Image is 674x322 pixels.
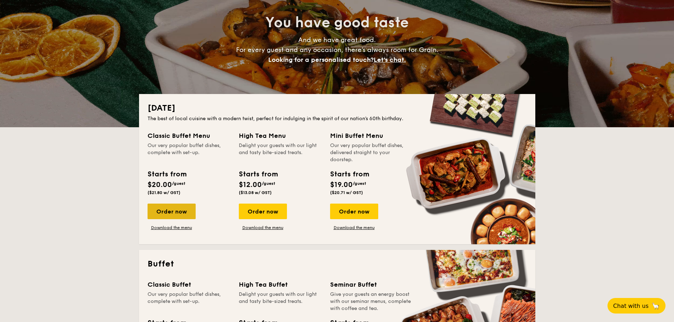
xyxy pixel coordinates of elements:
[353,181,366,186] span: /guest
[172,181,185,186] span: /guest
[148,190,180,195] span: ($21.80 w/ GST)
[148,258,527,270] h2: Buffet
[148,225,196,230] a: Download the menu
[330,280,413,289] div: Seminar Buffet
[236,36,438,64] span: And we have great food. For every guest and any occasion, there’s always room for Grain.
[239,190,272,195] span: ($13.08 w/ GST)
[265,14,409,31] span: You have good taste
[239,204,287,219] div: Order now
[239,169,277,180] div: Starts from
[607,298,666,314] button: Chat with us🦙
[148,131,230,141] div: Classic Buffet Menu
[268,56,374,64] span: Looking for a personalised touch?
[330,204,378,219] div: Order now
[239,291,322,312] div: Delight your guests with our light and tasty bite-sized treats.
[148,291,230,312] div: Our very popular buffet dishes, complete with set-up.
[330,131,413,141] div: Mini Buffet Menu
[148,103,527,114] h2: [DATE]
[330,169,369,180] div: Starts from
[651,302,660,310] span: 🦙
[330,225,378,230] a: Download the menu
[239,225,287,230] a: Download the menu
[148,142,230,163] div: Our very popular buffet dishes, complete with set-up.
[330,142,413,163] div: Our very popular buffet dishes, delivered straight to your doorstep.
[330,291,413,312] div: Give your guests an energy boost with our seminar menus, complete with coffee and tea.
[239,181,262,189] span: $12.00
[148,169,186,180] div: Starts from
[262,181,275,186] span: /guest
[148,280,230,289] div: Classic Buffet
[148,204,196,219] div: Order now
[148,115,527,122] div: The best of local cuisine with a modern twist, perfect for indulging in the spirit of our nation’...
[148,181,172,189] span: $20.00
[613,303,649,309] span: Chat with us
[239,280,322,289] div: High Tea Buffet
[330,181,353,189] span: $19.00
[330,190,363,195] span: ($20.71 w/ GST)
[239,131,322,141] div: High Tea Menu
[239,142,322,163] div: Delight your guests with our light and tasty bite-sized treats.
[374,56,406,64] span: Let's chat.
